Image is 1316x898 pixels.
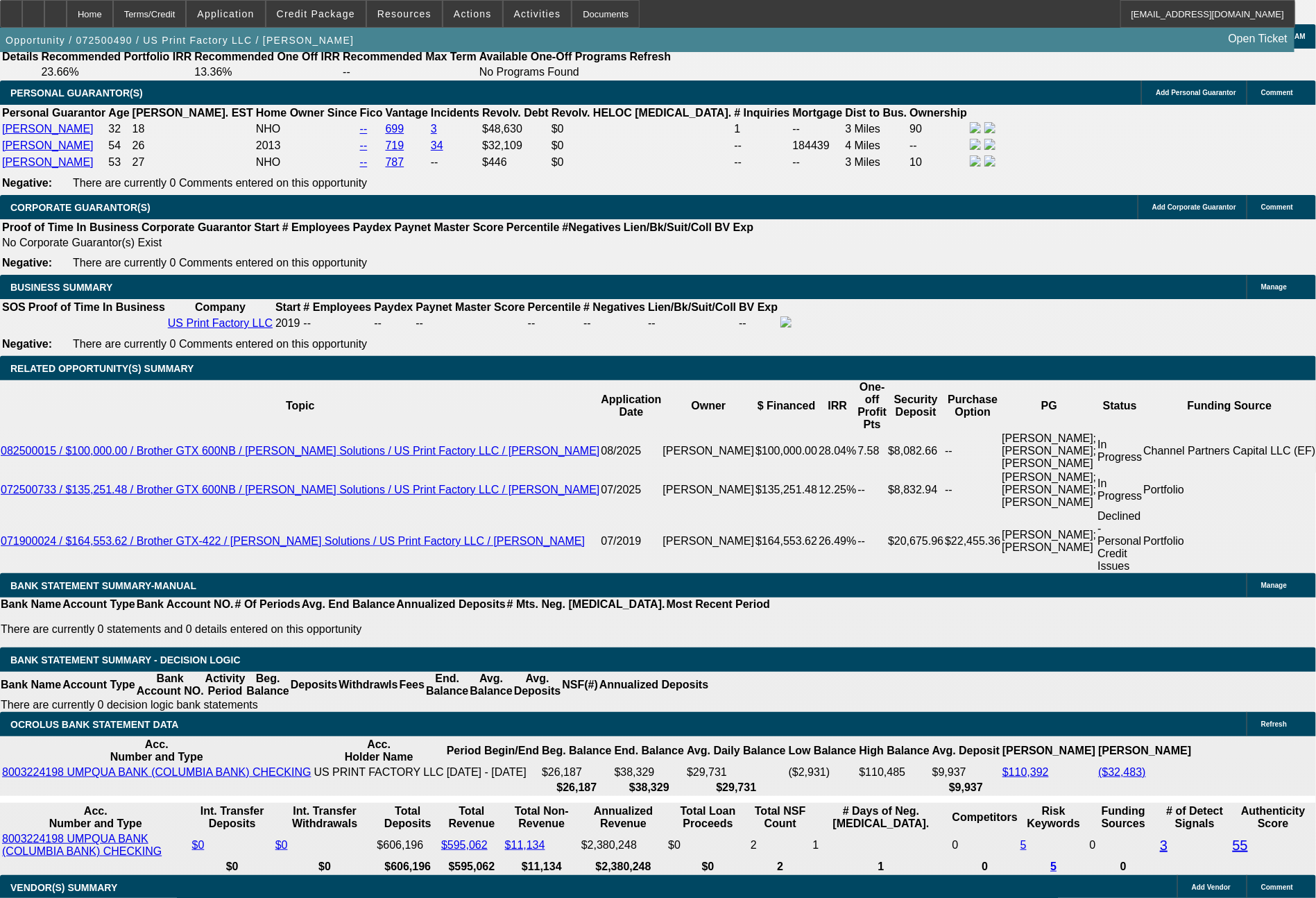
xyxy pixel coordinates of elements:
[40,50,192,64] th: Recommended Portfolio IRR
[395,221,504,233] b: Paynet Master Score
[1002,766,1049,778] a: $110,392
[715,221,753,233] b: BV Exp
[191,860,273,874] th: $0
[561,672,599,698] th: NSF(#)
[581,804,666,831] th: Annualized Revenue
[246,672,289,698] th: Beg. Balance
[601,432,663,471] td: 08/2025
[1261,283,1287,291] span: Manage
[479,50,628,64] th: Available One-Off Programs
[857,471,887,509] td: --
[1143,432,1316,471] td: Channel Partners Capital LLC (EF)
[133,107,253,119] b: [PERSON_NAME]. EST
[755,380,818,432] th: $ Financed
[780,316,792,328] img: facebook-icon.png
[1,484,600,495] a: 072500733 / $135,251.48 / Brother GTX 600NB / [PERSON_NAME] Solutions / US Print Factory LLC / [P...
[505,839,545,851] a: $11,134
[733,138,790,153] td: --
[1,50,39,64] th: Details
[583,317,645,330] div: --
[506,598,666,611] th: # Mts. Neg. [MEDICAL_DATA].
[818,432,857,471] td: 28.04%
[443,1,502,27] button: Actions
[686,781,787,795] th: $29,731
[1097,738,1192,764] th: [PERSON_NAME]
[142,221,251,233] b: Corporate Guarantor
[282,221,350,233] b: # Employees
[614,738,685,764] th: End. Balance
[952,832,1018,858] td: 0
[1097,432,1143,471] td: In Progress
[425,672,469,698] th: End. Balance
[2,338,52,350] b: Negative:
[944,471,1001,509] td: --
[28,300,166,314] th: Proof of Time In Business
[812,860,950,874] th: 1
[1,535,585,547] a: 071900024 / $164,553.62 / Brother GTX-422 / [PERSON_NAME] Solutions / US Print Factory LLC / [PER...
[750,832,811,858] td: 2
[195,301,246,313] b: Company
[686,765,787,779] td: $29,731
[256,139,281,151] span: 2013
[136,598,234,611] th: Bank Account NO.
[191,804,273,831] th: Int. Transfer Deposits
[1,300,26,314] th: SOS
[909,138,968,153] td: --
[108,155,130,170] td: 53
[386,156,404,168] a: 787
[314,738,445,764] th: Acc. Holder Name
[792,138,844,153] td: 184439
[386,107,428,119] b: Vantage
[506,221,559,233] b: Percentile
[738,316,778,331] td: --
[10,282,112,293] span: BUSINESS SUMMARY
[845,121,908,137] td: 3 Miles
[1,738,312,764] th: Acc. Number and Type
[275,804,375,831] th: Int. Transfer Withdrawals
[952,860,1018,874] th: 0
[551,155,733,170] td: $0
[601,509,663,573] td: 07/2019
[583,301,645,313] b: # Negatives
[132,138,254,153] td: 26
[377,860,440,874] th: $606,196
[342,65,477,79] td: --
[481,155,549,170] td: $446
[1261,720,1287,728] span: Refresh
[1160,838,1168,853] a: 3
[430,155,480,170] td: --
[1,445,600,457] a: 082500015 / $100,000.00 / Brother GTX 600NB / [PERSON_NAME] Solutions / US Print Factory LLC / [P...
[73,257,367,269] span: There are currently 0 Comments entered on this opportunity
[818,471,857,509] td: 12.25%
[686,738,787,764] th: Avg. Daily Balance
[970,155,981,167] img: facebook-icon.png
[399,672,425,698] th: Fees
[62,672,136,698] th: Account Type
[136,672,205,698] th: Bank Account NO.
[601,471,663,509] td: 07/2025
[314,765,445,779] td: US PRINT FACTORY LLC
[255,121,358,137] td: NHO
[1089,860,1158,874] th: 0
[1001,432,1097,471] td: [PERSON_NAME]; [PERSON_NAME]; [PERSON_NAME]
[234,598,301,611] th: # Of Periods
[970,122,981,133] img: facebook-icon.png
[1020,839,1027,851] a: 5
[818,509,857,573] td: 26.49%
[416,317,524,330] div: --
[551,138,733,153] td: $0
[254,221,279,233] b: Start
[290,672,339,698] th: Deposits
[482,107,549,119] b: Revolv. Debt
[132,121,254,137] td: 18
[1002,738,1096,764] th: [PERSON_NAME]
[301,598,396,611] th: Avg. End Balance
[303,301,371,313] b: # Employees
[1143,471,1316,509] td: Portfolio
[303,317,311,329] span: --
[1050,861,1057,872] a: 5
[441,860,503,874] th: $595,062
[360,139,368,151] a: --
[2,177,52,189] b: Negative:
[454,8,492,19] span: Actions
